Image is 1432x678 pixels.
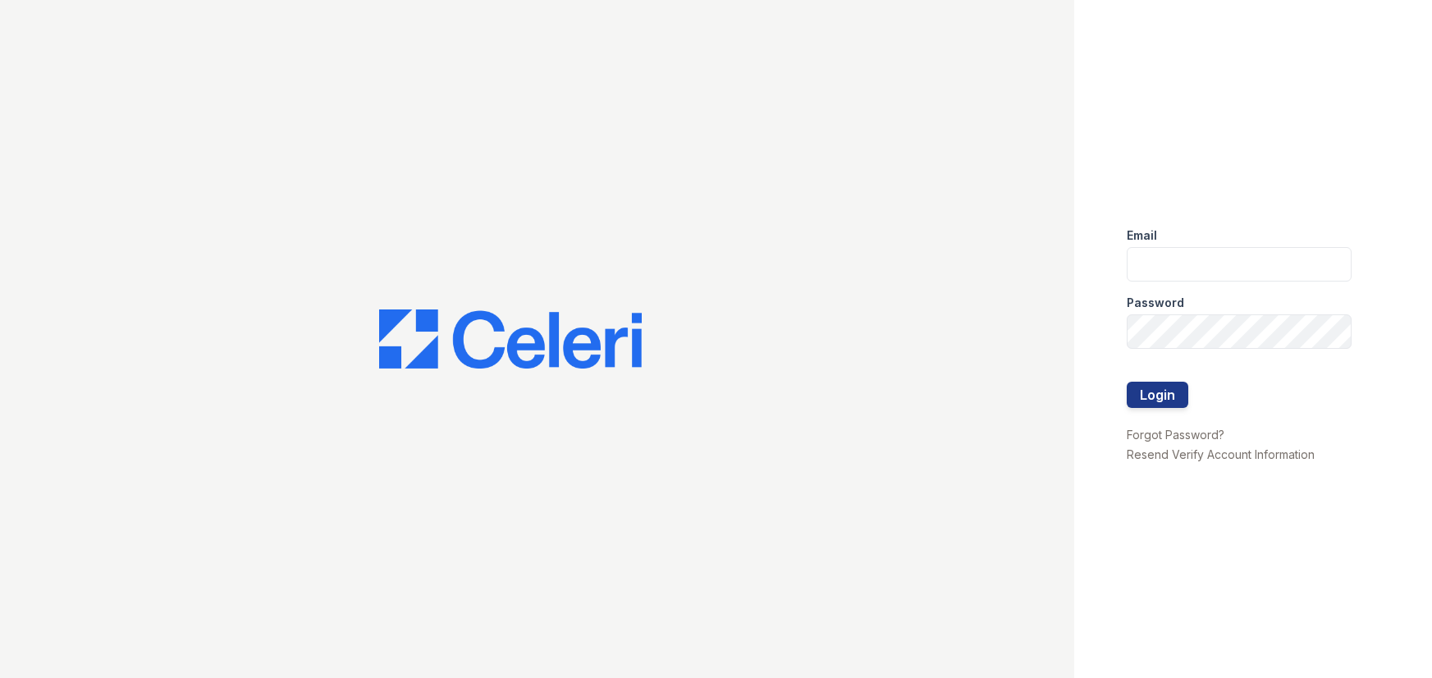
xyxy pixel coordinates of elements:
[1127,447,1315,461] a: Resend Verify Account Information
[1127,428,1224,442] a: Forgot Password?
[1127,295,1184,311] label: Password
[1127,382,1188,408] button: Login
[1127,227,1157,244] label: Email
[379,309,642,369] img: CE_Logo_Blue-a8612792a0a2168367f1c8372b55b34899dd931a85d93a1a3d3e32e68fde9ad4.png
